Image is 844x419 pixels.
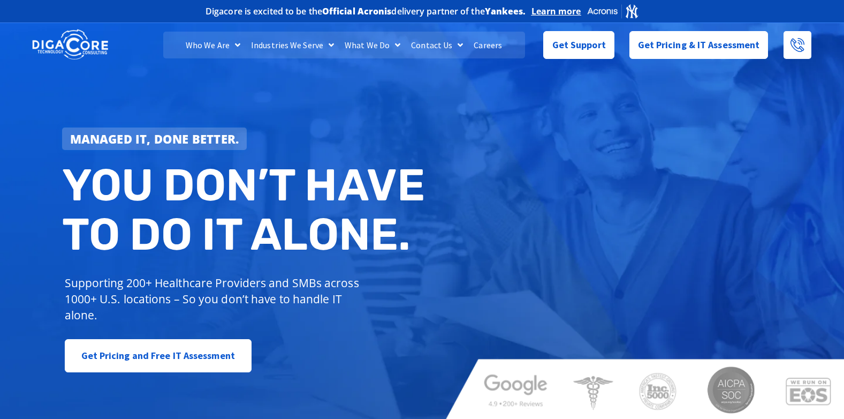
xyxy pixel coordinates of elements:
[70,131,239,147] strong: Managed IT, done better.
[62,161,430,259] h2: You don’t have to do IT alone.
[206,7,526,16] h2: Digacore is excited to be the delivery partner of the
[180,32,246,58] a: Who We Are
[638,34,760,56] span: Get Pricing & IT Assessment
[246,32,339,58] a: Industries We Serve
[322,5,392,17] b: Official Acronis
[543,31,614,59] a: Get Support
[468,32,507,58] a: Careers
[406,32,468,58] a: Contact Us
[629,31,769,59] a: Get Pricing & IT Assessment
[339,32,406,58] a: What We Do
[81,345,235,366] span: Get Pricing and Free IT Assessment
[587,3,639,19] img: Acronis
[485,5,526,17] b: Yankees.
[62,128,247,150] a: Managed IT, done better.
[552,34,606,56] span: Get Support
[65,275,364,323] p: Supporting 200+ Healthcare Providers and SMBs across 1000+ U.S. locations – So you don’t have to ...
[32,28,108,62] img: DigaCore Technology Consulting
[163,32,525,58] nav: Menu
[531,6,581,17] a: Learn more
[65,339,252,372] a: Get Pricing and Free IT Assessment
